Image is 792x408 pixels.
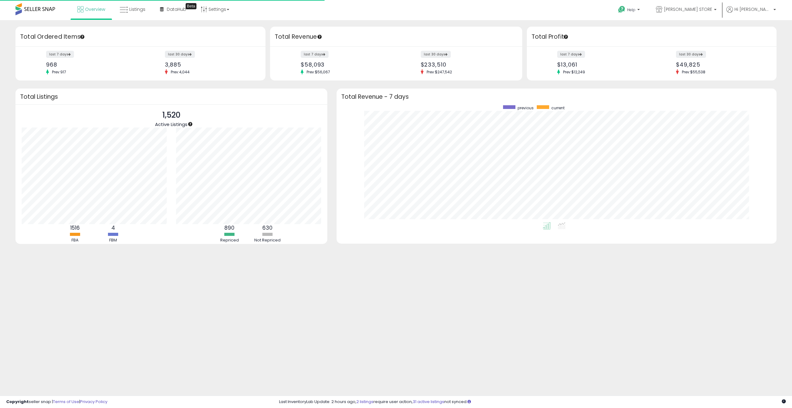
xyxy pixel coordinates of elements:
[676,61,766,68] div: $49,825
[46,51,74,58] label: last 7 days
[187,121,193,127] div: Tooltip anchor
[303,69,333,75] span: Prev: $56,067
[186,3,196,9] div: Tooltip anchor
[301,61,391,68] div: $58,093
[80,34,85,40] div: Tooltip anchor
[249,237,286,243] div: Not Repriced
[129,6,145,12] span: Listings
[49,69,69,75] span: Prev: 917
[275,33,518,41] h3: Total Revenue
[167,6,186,12] span: DataHub
[70,224,80,232] b: 1516
[726,6,776,20] a: Hi [PERSON_NAME]
[627,7,635,12] span: Help
[424,69,455,75] span: Prev: $247,542
[532,33,772,41] h3: Total Profit
[85,6,105,12] span: Overview
[262,224,273,232] b: 630
[518,105,534,111] span: previous
[57,237,94,243] div: FBA
[421,61,511,68] div: $233,510
[20,94,323,99] h3: Total Listings
[341,94,772,99] h3: Total Revenue - 7 days
[664,6,712,12] span: [PERSON_NAME] STORE
[168,69,193,75] span: Prev: 4,044
[679,69,708,75] span: Prev: $55,538
[46,61,136,68] div: 968
[20,33,261,41] h3: Total Ordered Items
[676,51,706,58] label: last 30 days
[557,61,647,68] div: $13,061
[613,1,646,20] a: Help
[557,51,585,58] label: last 7 days
[111,224,115,232] b: 4
[155,109,187,121] p: 1,520
[618,6,626,13] i: Get Help
[734,6,772,12] span: Hi [PERSON_NAME]
[211,237,248,243] div: Repriced
[224,224,235,232] b: 890
[155,121,187,128] span: Active Listings
[551,105,565,111] span: current
[165,61,255,68] div: 3,885
[95,237,132,243] div: FBM
[563,34,569,40] div: Tooltip anchor
[421,51,451,58] label: last 30 days
[317,34,322,40] div: Tooltip anchor
[301,51,329,58] label: last 7 days
[165,51,195,58] label: last 30 days
[560,69,588,75] span: Prev: $12,249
